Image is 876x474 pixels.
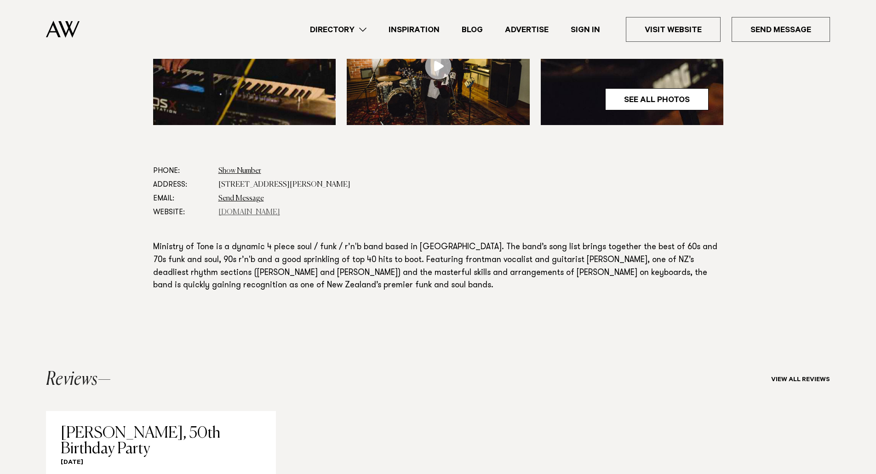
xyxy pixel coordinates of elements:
[218,195,264,202] a: Send Message
[61,426,261,457] h3: [PERSON_NAME], 50th Birthday Party
[218,178,723,192] dd: [STREET_ADDRESS][PERSON_NAME]
[153,164,211,178] dt: Phone:
[153,241,723,293] p: Ministry of Tone is a dynamic 4 piece soul / funk / r’n'b band based in [GEOGRAPHIC_DATA]. The ba...
[153,192,211,206] dt: Email:
[46,371,111,389] h2: Reviews
[218,209,280,216] a: [DOMAIN_NAME]
[560,23,611,36] a: Sign In
[626,17,721,42] a: Visit Website
[605,88,709,110] a: See All Photos
[153,178,211,192] dt: Address:
[771,377,830,384] a: View all reviews
[451,23,494,36] a: Blog
[46,21,80,38] img: Auckland Weddings Logo
[378,23,451,36] a: Inspiration
[494,23,560,36] a: Advertise
[61,459,261,468] h6: [DATE]
[299,23,378,36] a: Directory
[153,206,211,219] dt: Website:
[218,167,261,175] a: Show Number
[732,17,830,42] a: Send Message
